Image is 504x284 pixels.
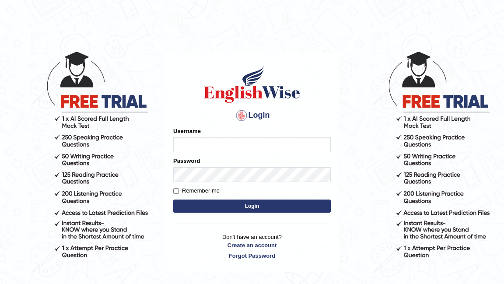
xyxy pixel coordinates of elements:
h4: Login [173,109,331,123]
label: Username [173,127,201,135]
img: Logo of English Wise sign in for intelligent practice with AI [202,65,302,104]
a: Forgot Password [173,252,331,260]
button: Login [173,200,331,213]
input: Remember me [173,188,179,194]
label: Password [173,157,200,165]
a: Create an account [173,241,331,249]
p: Don't have an account? [173,233,331,260]
label: Remember me [173,186,220,195]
